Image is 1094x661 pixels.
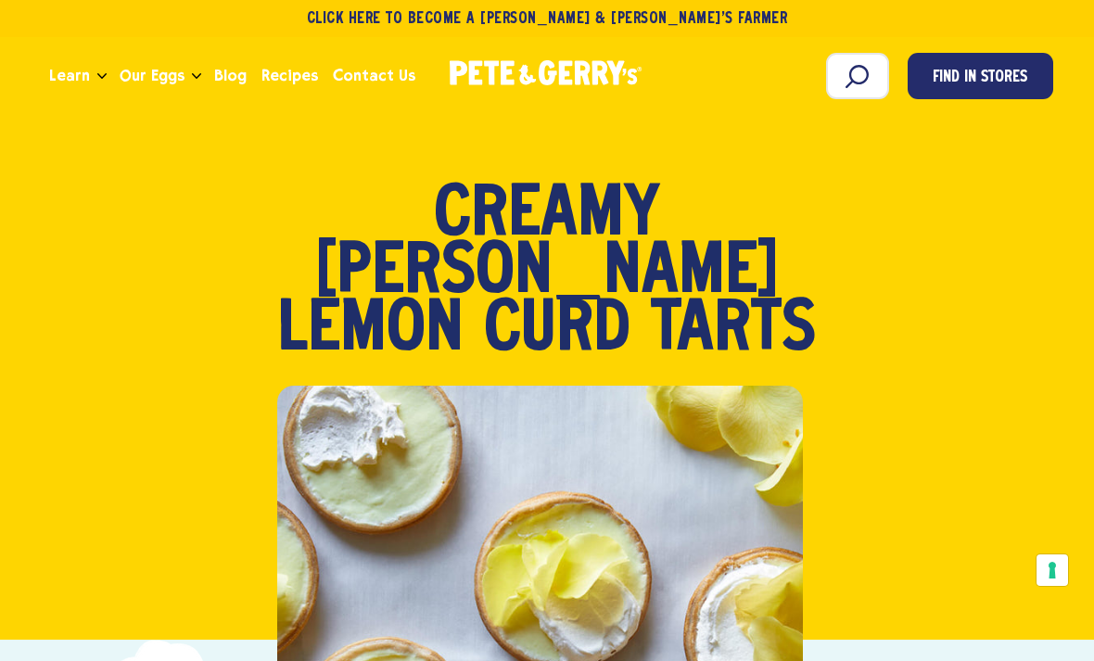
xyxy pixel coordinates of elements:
[315,245,779,302] span: [PERSON_NAME]
[484,302,630,360] span: Curd
[214,64,247,87] span: Blog
[325,51,423,101] a: Contact Us
[933,66,1027,91] span: Find in Stores
[826,53,889,99] input: Search
[278,302,464,360] span: Lemon
[1037,554,1068,586] button: Your consent preferences for tracking technologies
[120,64,184,87] span: Our Eggs
[97,73,107,80] button: Open the dropdown menu for Learn
[42,51,97,101] a: Learn
[333,64,415,87] span: Contact Us
[261,64,318,87] span: Recipes
[651,302,816,360] span: Tarts
[908,53,1053,99] a: Find in Stores
[254,51,325,101] a: Recipes
[49,64,90,87] span: Learn
[434,187,660,245] span: Creamy
[207,51,254,101] a: Blog
[112,51,192,101] a: Our Eggs
[192,73,201,80] button: Open the dropdown menu for Our Eggs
